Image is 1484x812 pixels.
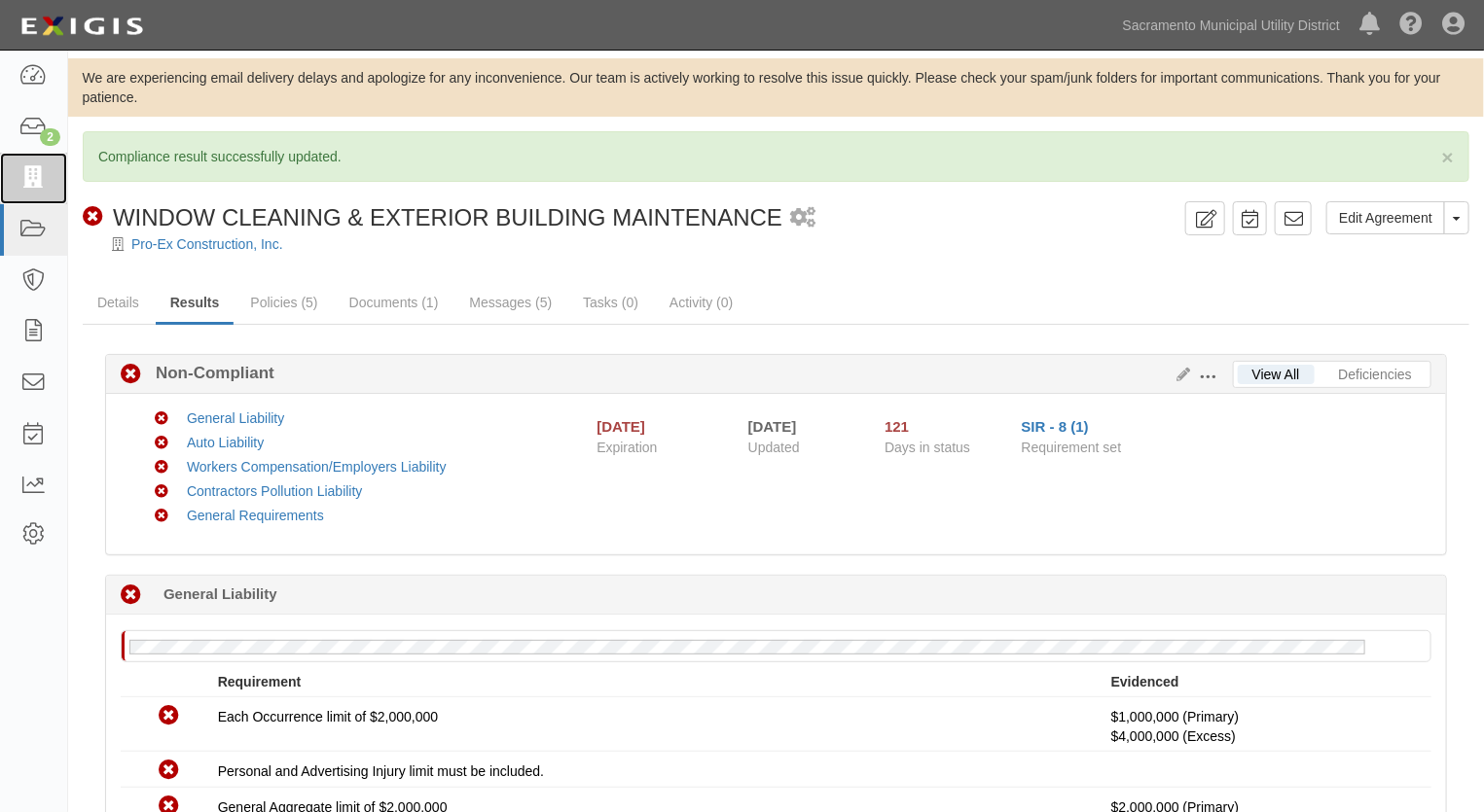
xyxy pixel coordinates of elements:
div: [DATE] [748,416,855,437]
strong: Evidenced [1111,674,1179,689]
p: $1,000,000 (Primary) [1111,707,1417,746]
span: Updated [748,440,800,455]
a: Sacramento Municipal Utility District [1113,6,1350,45]
a: Pro-Ex Construction, Inc. [131,236,283,252]
a: Messages (5) [454,283,566,322]
p: Compliance result successfully updated. [98,147,1454,166]
div: WINDOW CLEANING & EXTERIOR BUILDING MAINTENANCE [83,201,782,234]
a: Policies (5) [235,283,332,322]
i: Non-Compliant [83,207,103,228]
div: 2 [40,128,60,146]
span: Requirement set [1022,440,1122,455]
i: Non-Compliant [155,437,168,450]
a: Activity (0) [655,283,747,322]
span: Personal and Advertising Injury limit must be included. [218,763,544,779]
i: Non-Compliant [121,365,141,385]
i: Non-Compliant [155,412,168,426]
div: We are experiencing email delivery delays and apologize for any inconvenience. Our team is active... [68,68,1484,107]
span: × [1442,146,1454,168]
b: General Liability [163,583,277,604]
a: Edit Agreement [1326,201,1445,234]
a: View All [1238,365,1315,384]
button: Close [1442,147,1454,167]
i: Non-Compliant [159,760,179,781]
i: Help Center - Complianz [1399,14,1423,37]
span: Expiration [597,438,733,457]
a: Contractors Pollution Liability [187,483,363,499]
a: General Requirements [187,508,324,523]
a: Deficiencies [1324,365,1427,384]
i: Non-Compliant 121 days (since 04/16/2025) [121,585,141,606]
a: Details [83,283,154,322]
div: [DATE] [597,416,645,437]
a: Results [156,283,235,325]
a: SIR - 8 (1) [1022,418,1089,435]
div: Since 04/16/2025 [885,416,1006,437]
b: Non-Compliant [141,362,274,385]
i: Non-Compliant [159,706,179,726]
a: Edit Results [1170,367,1191,382]
a: Tasks (0) [568,283,653,322]
i: Non-Compliant [155,510,168,523]
span: Days in status [885,440,970,455]
a: Workers Compensation/Employers Liability [187,459,447,475]
a: Documents (1) [335,283,453,322]
img: logo-5460c22ac91f19d4615b14bd174203de0afe785f0fc80cf4dbbc73dc1793850b.png [15,9,149,44]
span: Each Occurrence limit of $2,000,000 [218,709,438,724]
i: Non-Compliant [155,461,168,475]
span: Policy #AN1314078 Insurer: Nautilus Insurance Company [1111,728,1236,744]
strong: Requirement [218,674,302,689]
span: WINDOW CLEANING & EXTERIOR BUILDING MAINTENANCE [113,204,782,230]
i: Non-Compliant [155,485,168,499]
a: General Liability [187,410,284,426]
a: Auto Liability [187,435,264,450]
i: 1 scheduled workflow [790,208,815,229]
